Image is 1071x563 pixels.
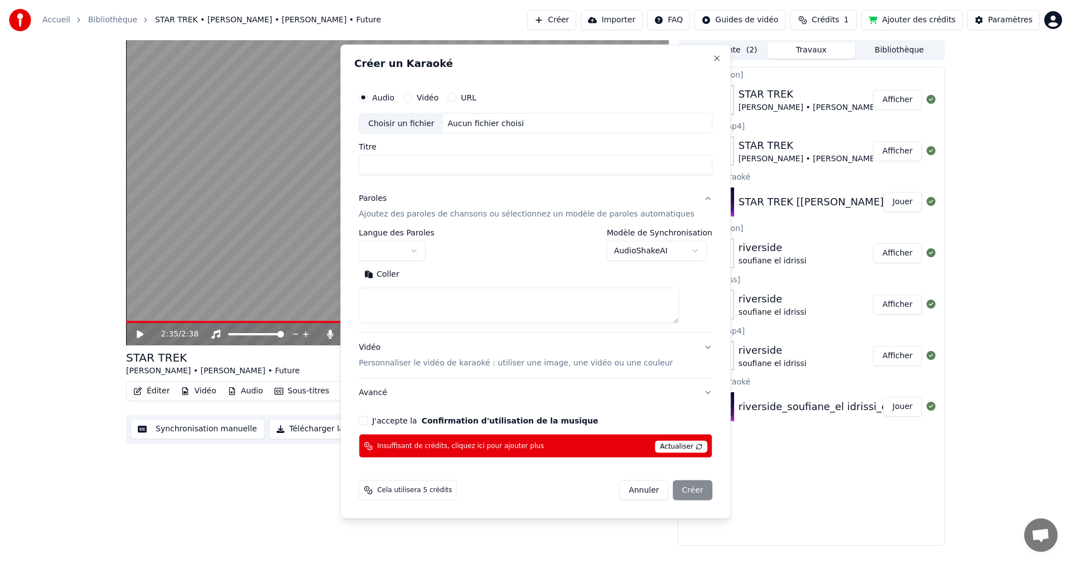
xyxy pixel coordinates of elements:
button: Avancé [359,378,712,407]
button: VidéoPersonnaliser le vidéo de karaoké : utiliser une image, une vidéo ou une couleur [359,333,712,378]
label: URL [461,93,476,101]
p: Ajoutez des paroles de chansons ou sélectionnez un modèle de paroles automatiques [359,209,694,220]
label: Langue des Paroles [359,229,435,237]
button: ParolesAjoutez des paroles de chansons ou sélectionnez un modèle de paroles automatiques [359,184,712,229]
div: Choisir un fichier [359,113,443,133]
div: Vidéo [359,342,673,369]
span: Cela utilisera 5 crédits [377,486,452,495]
button: Coller [359,266,405,283]
label: J'accepte la [372,417,598,425]
label: Modèle de Synchronisation [607,229,712,237]
button: Annuler [619,480,668,501]
label: Vidéo [417,93,438,101]
span: Insuffisant de crédits, cliquez ici pour ajouter plus [377,441,544,450]
p: Personnaliser le vidéo de karaoké : utiliser une image, une vidéo ou une couleur [359,358,673,369]
label: Audio [372,93,394,101]
button: J'accepte la [422,417,599,425]
h2: Créer un Karaoké [354,58,717,68]
div: Aucun fichier choisi [443,118,529,129]
span: Actualiser [655,441,707,453]
label: Titre [359,143,712,151]
div: Paroles [359,193,387,204]
div: ParolesAjoutez des paroles de chansons ou sélectionnez un modèle de paroles automatiques [359,229,712,333]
